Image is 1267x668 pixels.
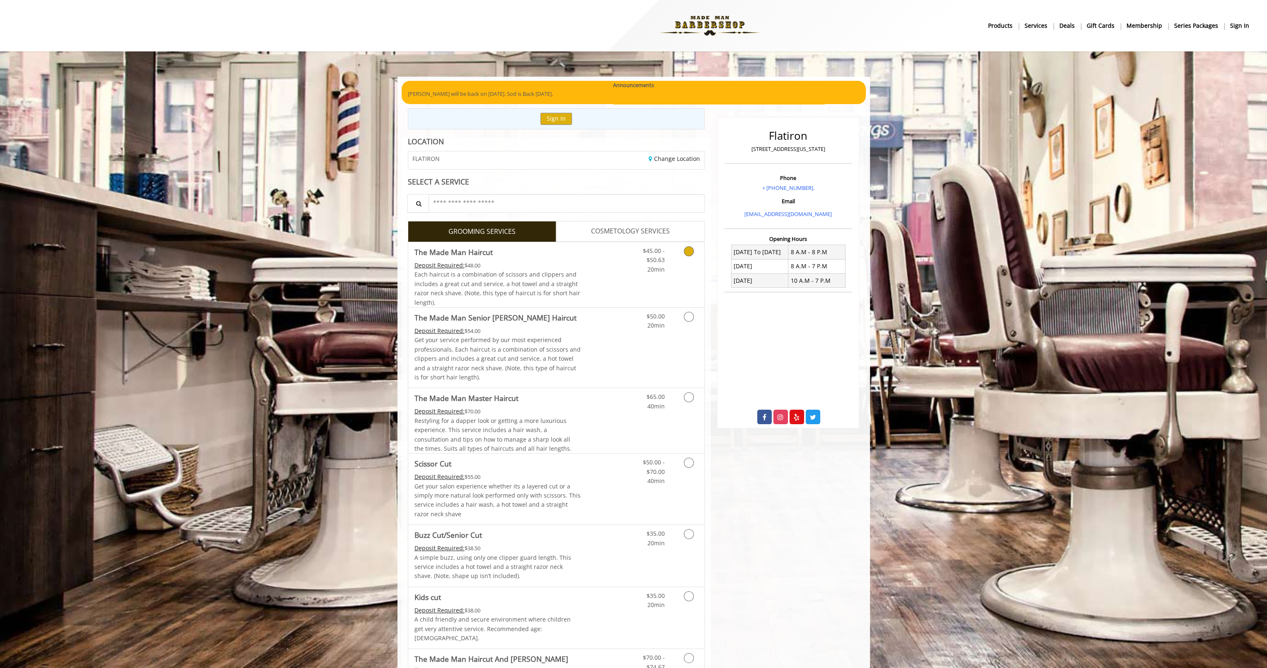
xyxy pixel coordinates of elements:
img: Made Man Barbershop logo [653,3,767,49]
div: SELECT A SERVICE [408,178,705,186]
td: [DATE] [731,274,788,288]
div: $38.00 [414,606,581,615]
span: FLATIRON [412,155,440,162]
a: + [PHONE_NUMBER]. [762,184,814,192]
p: A child friendly and secure environment where children get very attentive service. Recommended ag... [414,615,581,643]
h3: Opening Hours [724,236,852,242]
b: sign in [1230,21,1249,30]
b: Services [1025,21,1047,30]
b: The Made Man Senior [PERSON_NAME] Haircut [414,312,577,323]
span: $50.00 [646,312,664,320]
p: Get your salon experience whether its a layered cut or a simply more natural look performed only ... [414,482,581,519]
span: This service needs some Advance to be paid before we block your appointment [414,544,465,552]
span: 20min [647,539,664,547]
a: sign insign in [1224,19,1255,32]
td: 8 A.M - 7 P.M [788,259,845,273]
button: Service Search [407,194,429,213]
span: 20min [647,265,664,273]
span: $35.00 [646,592,664,600]
span: 20min [647,321,664,329]
b: Deals [1059,21,1075,30]
p: A simple buzz, using only one clipper guard length. This service includes a hot towel and a strai... [414,553,581,581]
div: $38.50 [414,544,581,553]
span: This service needs some Advance to be paid before we block your appointment [414,327,465,335]
td: 10 A.M - 7 P.M [788,274,845,288]
a: Change Location [649,155,700,163]
div: $70.00 [414,407,581,416]
h3: Phone [727,175,850,181]
span: $45.00 - $50.63 [642,247,664,264]
span: This service needs some Advance to be paid before we block your appointment [414,606,465,614]
a: [EMAIL_ADDRESS][DOMAIN_NAME] [744,210,832,218]
a: Series packagesSeries packages [1168,19,1224,32]
b: Membership [1126,21,1162,30]
b: gift cards [1087,21,1114,30]
span: Each haircut is a combination of scissors and clippers and includes a great cut and service, a ho... [414,270,580,306]
a: DealsDeals [1054,19,1081,32]
span: Restyling for a dapper look or getting a more luxurious experience. This service includes a hair ... [414,417,572,452]
b: Buzz Cut/Senior Cut [414,529,482,541]
span: 20min [647,601,664,609]
a: Productsproducts [982,19,1019,32]
td: [DATE] To [DATE] [731,245,788,259]
div: $55.00 [414,472,581,481]
span: This service needs some Advance to be paid before we block your appointment [414,473,465,481]
td: [DATE] [731,259,788,273]
span: This service needs some Advance to be paid before we block your appointment [414,261,465,269]
span: 40min [647,402,664,410]
div: $48.00 [414,261,581,270]
b: Kids cut [414,591,441,603]
b: Series packages [1174,21,1218,30]
span: $35.00 [646,530,664,537]
button: Sign In [540,113,572,125]
a: Gift cardsgift cards [1081,19,1121,32]
a: MembershipMembership [1121,19,1168,32]
p: Get your service performed by our most experienced professionals. Each haircut is a combination o... [414,335,581,382]
td: 8 A.M - 8 P.M [788,245,845,259]
div: $54.00 [414,326,581,335]
b: LOCATION [408,136,444,146]
span: COSMETOLOGY SERVICES [591,226,670,237]
span: This service needs some Advance to be paid before we block your appointment [414,407,465,415]
a: ServicesServices [1019,19,1054,32]
h3: Email [727,198,850,204]
b: Announcements [613,81,654,90]
b: products [988,21,1013,30]
b: Scissor Cut [414,458,451,469]
span: $50.00 - $70.00 [642,458,664,475]
span: 40min [647,477,664,485]
h2: Flatiron [727,130,850,142]
b: The Made Man Master Haircut [414,392,518,404]
p: [PERSON_NAME] will be back on [DATE]. Sod is Back [DATE]. [408,90,860,98]
p: [STREET_ADDRESS][US_STATE] [727,145,850,153]
span: GROOMING SERVICES [448,226,516,237]
span: $65.00 [646,393,664,401]
b: The Made Man Haircut [414,246,493,258]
